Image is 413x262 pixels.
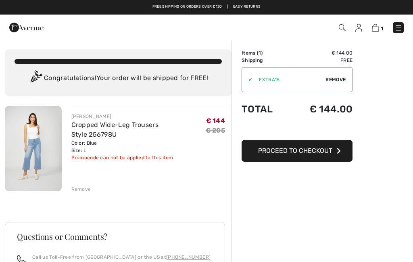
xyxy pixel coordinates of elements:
iframe: PayPal [242,123,353,137]
a: Cropped Wide-Leg Trousers Style 256798U [71,121,159,138]
span: Proceed to Checkout [258,147,332,154]
td: Items ( ) [242,49,288,57]
div: ✔ [242,76,252,83]
input: Promo code [252,68,325,92]
img: Shopping Bag [372,24,379,32]
div: Color: Blue Size: L [71,139,206,154]
a: 1ère Avenue [9,23,44,31]
span: 1 [259,50,261,56]
a: 1 [372,23,383,32]
td: Free [288,57,353,64]
span: 1 [381,25,383,32]
div: Congratulations! Your order will be shipped for FREE! [15,70,222,87]
img: Search [339,24,346,31]
span: Remove [325,76,346,83]
img: Congratulation2.svg [28,70,44,87]
s: € 205 [206,127,225,134]
a: Free shipping on orders over €130 [152,4,222,10]
td: Shipping [242,57,288,64]
a: [PHONE_NUMBER] [166,254,211,260]
img: Cropped Wide-Leg Trousers Style 256798U [5,106,62,191]
h3: Questions or Comments? [17,232,213,241]
span: | [227,4,228,10]
td: € 144.00 [288,49,353,57]
img: 1ère Avenue [9,19,44,36]
div: [PERSON_NAME] [71,113,206,120]
button: Proceed to Checkout [242,140,353,162]
img: My Info [355,24,362,32]
img: Menu [394,24,403,32]
div: Remove [71,186,91,193]
td: € 144.00 [288,95,353,123]
a: Easy Returns [233,4,261,10]
p: Call us Toll-Free from [GEOGRAPHIC_DATA] or the US at [32,254,211,261]
td: Total [242,95,288,123]
div: Promocode can not be applied to this item [71,154,206,161]
span: € 144 [206,117,225,125]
